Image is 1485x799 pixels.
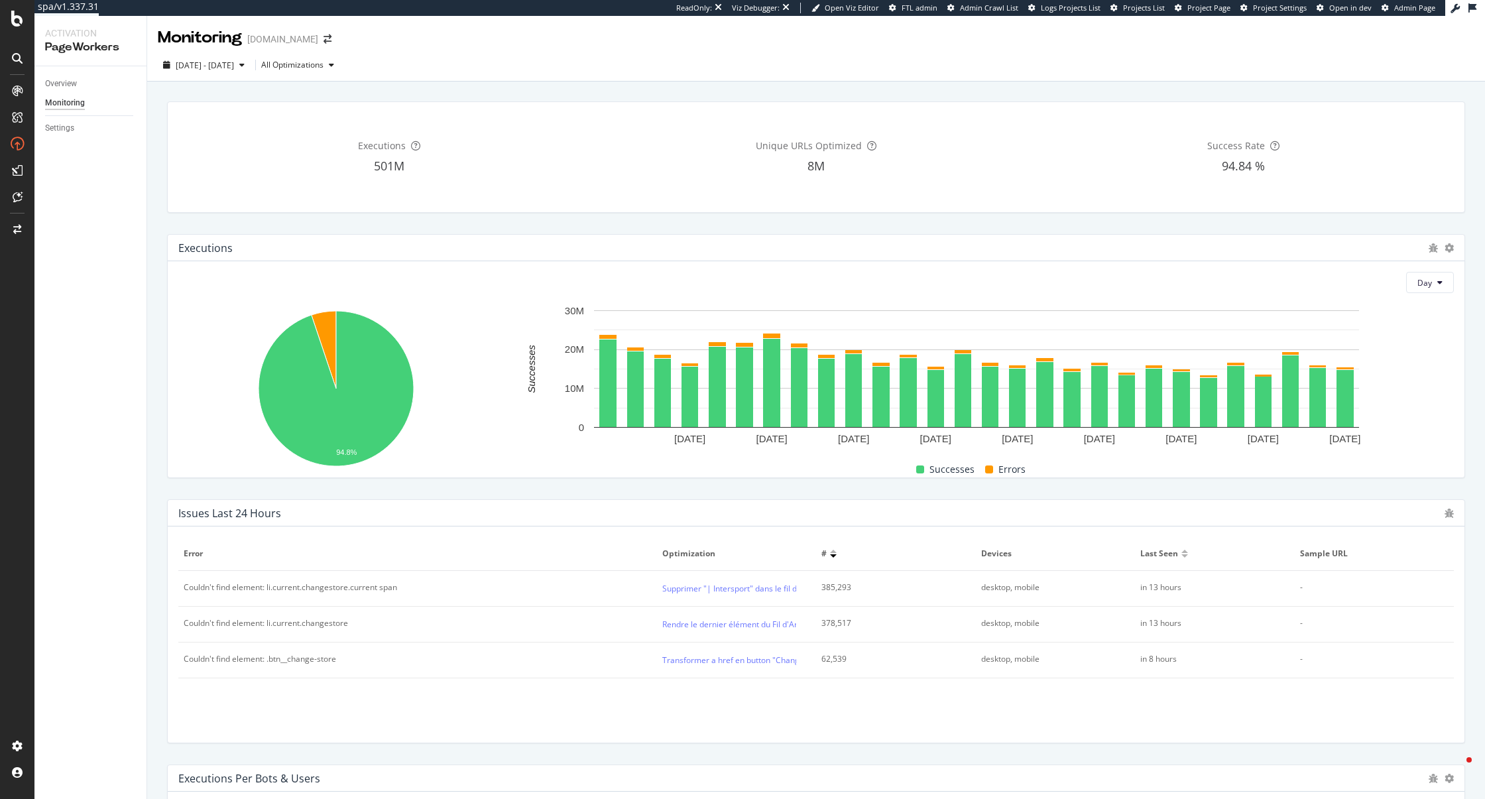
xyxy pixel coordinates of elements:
[565,344,584,355] text: 20M
[499,304,1455,450] svg: A chart.
[184,582,397,593] div: Couldn't find element: li.current.changestore.current span
[1041,3,1100,13] span: Logs Projects List
[756,139,862,152] span: Unique URLs Optimized
[1165,433,1197,444] text: [DATE]
[821,653,955,665] div: 62,539
[261,61,324,69] div: All Optimizations
[184,653,336,665] div: Couldn't find element: .btn__change-store
[981,548,1127,560] span: Devices
[981,582,1115,593] div: desktop, mobile
[838,433,869,444] text: [DATE]
[178,304,493,477] svg: A chart.
[1440,754,1472,786] iframe: Intercom live chat
[1429,774,1438,783] div: bug
[1445,509,1454,518] div: bug
[1240,3,1307,13] a: Project Settings
[1175,3,1230,13] a: Project Page
[981,653,1115,665] div: desktop, mobile
[176,60,234,71] span: [DATE] - [DATE]
[158,27,242,49] div: Monitoring
[526,345,537,393] text: Successes
[1300,548,1446,560] span: Sample URL
[1300,617,1434,629] div: -
[565,383,584,394] text: 10M
[1110,3,1165,13] a: Projects List
[247,32,318,46] div: [DOMAIN_NAME]
[1084,433,1115,444] text: [DATE]
[662,653,856,667] a: Transformer a href en button "Changer de magasin"
[565,305,584,316] text: 30M
[1140,617,1274,629] div: in 13 hours
[732,3,780,13] div: Viz Debugger:
[676,3,712,13] div: ReadOnly:
[1028,3,1100,13] a: Logs Projects List
[662,617,864,631] a: Rendre le dernier élément du Fil d'Ariane non cliquable
[821,617,955,629] div: 378,517
[929,461,975,477] span: Successes
[45,77,137,91] a: Overview
[261,54,339,76] button: All Optimizations
[821,582,955,593] div: 385,293
[178,241,233,255] div: Executions
[1300,582,1434,593] div: -
[807,158,825,174] span: 8M
[821,548,827,560] span: #
[1382,3,1435,13] a: Admin Page
[45,96,85,110] div: Monitoring
[1140,582,1274,593] div: in 13 hours
[374,158,404,174] span: 501M
[1406,272,1454,293] button: Day
[1140,548,1178,560] span: Last seen
[674,433,705,444] text: [DATE]
[178,507,281,520] div: Issues Last 24 Hours
[811,3,879,13] a: Open Viz Editor
[1300,653,1434,665] div: -
[1329,3,1372,13] span: Open in dev
[579,422,584,433] text: 0
[45,40,136,55] div: PageWorkers
[158,54,250,76] button: [DATE] - [DATE]
[1187,3,1230,13] span: Project Page
[45,121,74,135] div: Settings
[358,139,406,152] span: Executions
[920,433,951,444] text: [DATE]
[947,3,1018,13] a: Admin Crawl List
[1140,653,1274,665] div: in 8 hours
[45,77,77,91] div: Overview
[45,27,136,40] div: Activation
[184,617,348,629] div: Couldn't find element: li.current.changestore
[902,3,937,13] span: FTL admin
[1429,243,1438,253] div: bug
[1248,433,1279,444] text: [DATE]
[960,3,1018,13] span: Admin Crawl List
[1222,158,1265,174] span: 94.84 %
[336,448,357,456] text: 94.8%
[889,3,937,13] a: FTL admin
[178,772,320,785] div: Executions per Bots & Users
[825,3,879,13] span: Open Viz Editor
[1253,3,1307,13] span: Project Settings
[998,461,1026,477] span: Errors
[1317,3,1372,13] a: Open in dev
[662,548,808,560] span: Optimization
[1394,3,1435,13] span: Admin Page
[1207,139,1265,152] span: Success Rate
[756,433,788,444] text: [DATE]
[1123,3,1165,13] span: Projects List
[1002,433,1033,444] text: [DATE]
[45,121,137,135] a: Settings
[1329,433,1360,444] text: [DATE]
[1417,277,1432,288] span: Day
[45,96,137,110] a: Monitoring
[981,617,1115,629] div: desktop, mobile
[662,582,823,595] a: Supprimer "| Intersport" dans le fil d'ariane
[324,34,331,44] div: arrow-right-arrow-left
[184,548,648,560] span: Error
